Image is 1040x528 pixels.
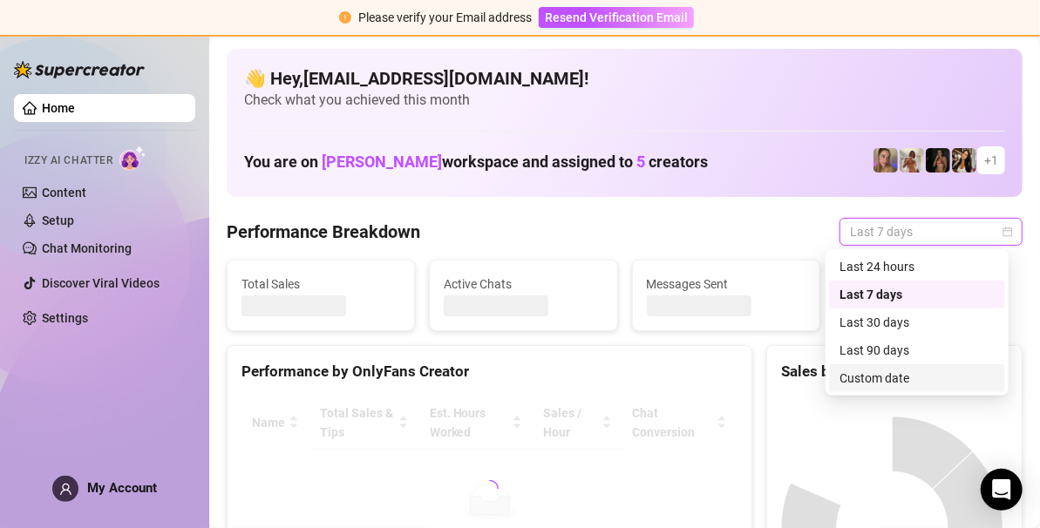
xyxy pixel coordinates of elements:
[87,480,157,496] span: My Account
[926,148,950,173] img: the_bohema
[322,152,442,171] span: [PERSON_NAME]
[42,101,75,115] a: Home
[850,219,1012,245] span: Last 7 days
[539,7,694,28] button: Resend Verification Email
[444,274,602,294] span: Active Chats
[781,360,1008,383] div: Sales by OnlyFans Creator
[478,477,500,499] span: loading
[42,213,74,227] a: Setup
[952,148,976,173] img: AdelDahan
[241,360,738,383] div: Performance by OnlyFans Creator
[244,91,1005,110] span: Check what you achieved this month
[119,146,146,171] img: AI Chatter
[545,10,688,24] span: Resend Verification Email
[839,313,995,332] div: Last 30 days
[839,285,995,304] div: Last 7 days
[14,61,145,78] img: logo-BBDzfeDw.svg
[984,151,998,170] span: + 1
[24,152,112,169] span: Izzy AI Chatter
[829,281,1005,308] div: Last 7 days
[839,341,995,360] div: Last 90 days
[829,308,1005,336] div: Last 30 days
[42,241,132,255] a: Chat Monitoring
[244,152,708,172] h1: You are on workspace and assigned to creators
[981,469,1023,511] div: Open Intercom Messenger
[244,66,1005,91] h4: 👋 Hey, [EMAIL_ADDRESS][DOMAIN_NAME] !
[900,148,924,173] img: Green
[339,11,351,24] span: exclamation-circle
[42,276,160,290] a: Discover Viral Videos
[839,369,995,388] div: Custom date
[829,336,1005,364] div: Last 90 days
[42,186,86,200] a: Content
[829,364,1005,392] div: Custom date
[829,253,1005,281] div: Last 24 hours
[241,274,400,294] span: Total Sales
[636,152,645,171] span: 5
[873,148,898,173] img: Cherry
[647,274,805,294] span: Messages Sent
[1003,227,1013,237] span: calendar
[59,483,72,496] span: user
[839,257,995,276] div: Last 24 hours
[227,220,420,244] h4: Performance Breakdown
[358,8,532,27] div: Please verify your Email address
[42,311,88,325] a: Settings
